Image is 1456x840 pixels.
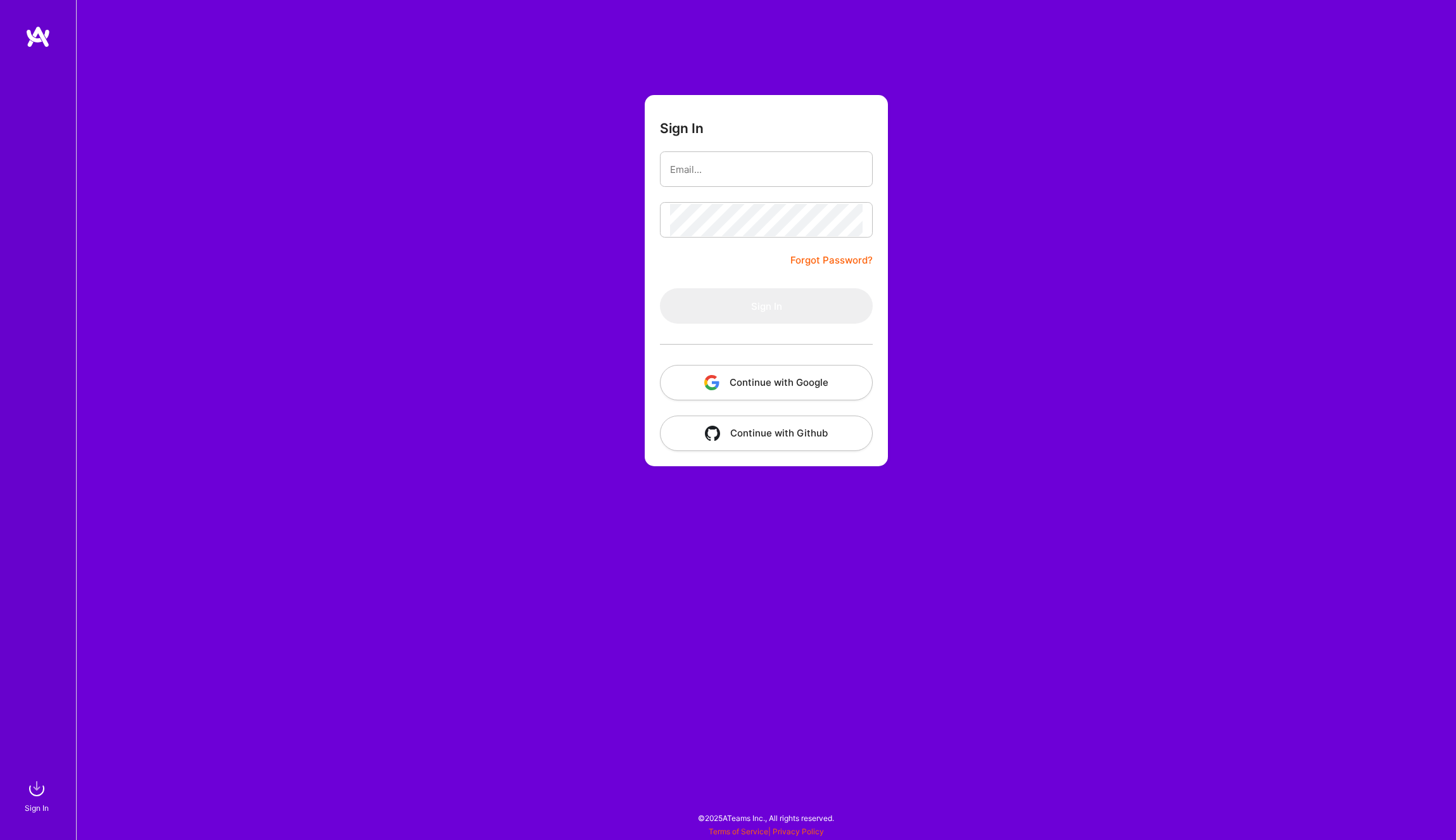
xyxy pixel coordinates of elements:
[790,253,873,268] a: Forgot Password?
[25,801,49,815] div: Sign In
[27,776,49,815] a: sign inSign In
[704,375,719,390] img: icon
[660,365,873,400] button: Continue with Google
[773,827,824,836] a: Privacy Policy
[660,288,873,324] button: Sign In
[24,776,49,801] img: sign in
[709,827,824,836] span: |
[660,120,704,136] h3: Sign In
[660,416,873,451] button: Continue with Github
[670,153,863,186] input: Email...
[709,827,768,836] a: Terms of Service
[76,802,1456,834] div: © 2025 ATeams Inc., All rights reserved.
[25,25,51,48] img: logo
[705,426,720,441] img: icon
